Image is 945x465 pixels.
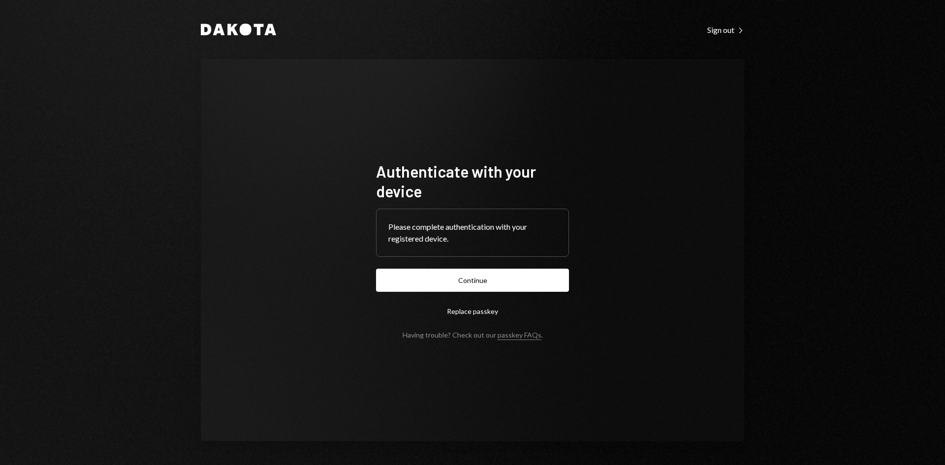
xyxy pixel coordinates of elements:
[376,269,569,292] button: Continue
[388,221,557,245] div: Please complete authentication with your registered device.
[376,161,569,201] h1: Authenticate with your device
[403,331,543,339] div: Having trouble? Check out our .
[498,331,541,340] a: passkey FAQs
[376,300,569,323] button: Replace passkey
[707,25,744,35] div: Sign out
[707,24,744,35] a: Sign out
